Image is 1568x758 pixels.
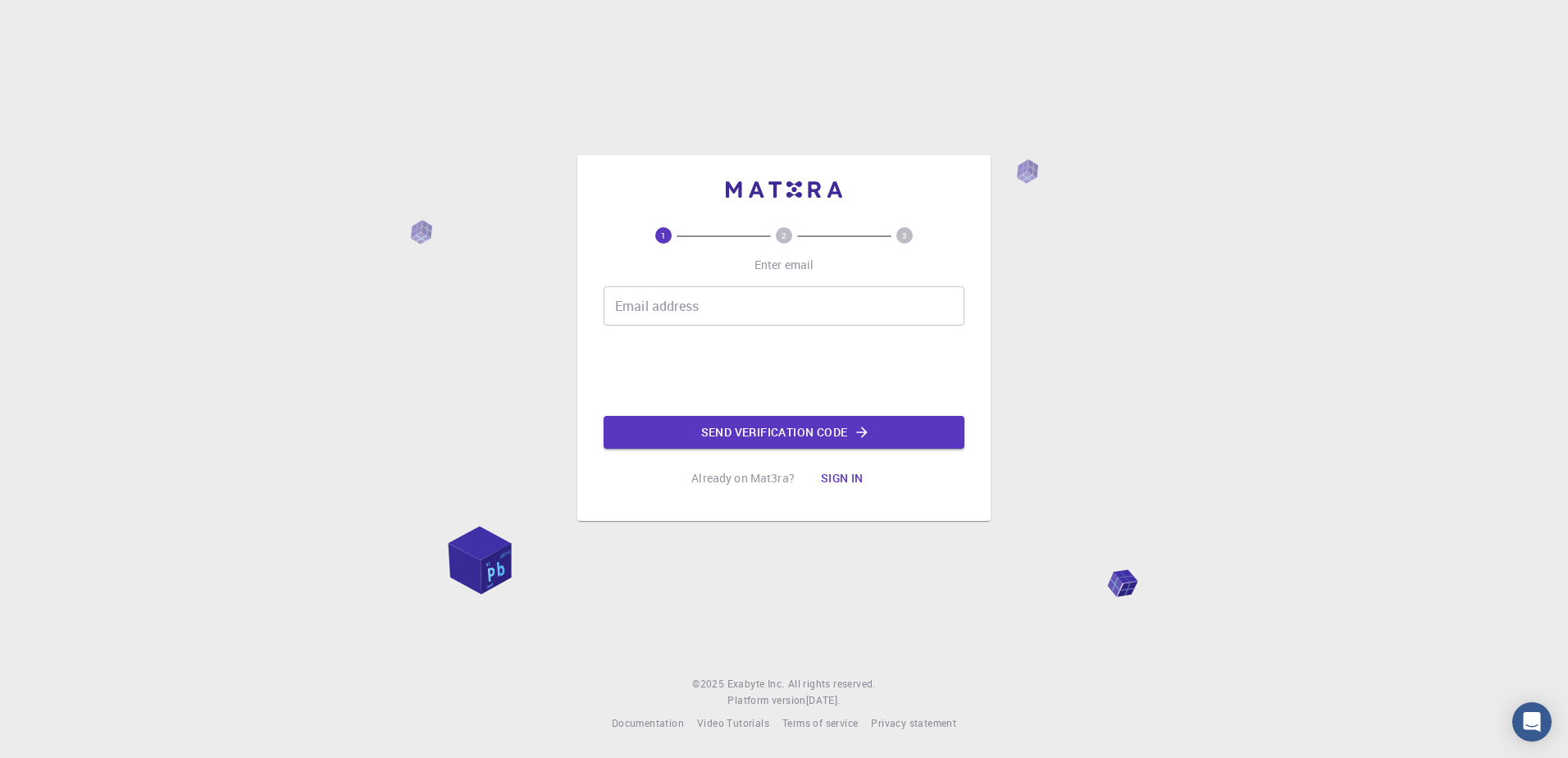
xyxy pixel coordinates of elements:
[1512,702,1552,742] div: Open Intercom Messenger
[612,716,684,729] span: Documentation
[727,676,785,692] a: Exabyte Inc.
[659,339,909,403] iframe: reCAPTCHA
[692,676,727,692] span: © 2025
[902,230,907,241] text: 3
[661,230,666,241] text: 1
[871,716,956,729] span: Privacy statement
[782,715,858,732] a: Terms of service
[727,677,785,690] span: Exabyte Inc.
[697,716,769,729] span: Video Tutorials
[754,257,814,273] p: Enter email
[727,692,805,709] span: Platform version
[871,715,956,732] a: Privacy statement
[612,715,684,732] a: Documentation
[806,692,841,709] a: [DATE].
[604,416,964,449] button: Send verification code
[806,693,841,706] span: [DATE] .
[782,716,858,729] span: Terms of service
[782,230,786,241] text: 2
[788,676,876,692] span: All rights reserved.
[691,470,795,486] p: Already on Mat3ra?
[808,462,877,495] button: Sign in
[697,715,769,732] a: Video Tutorials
